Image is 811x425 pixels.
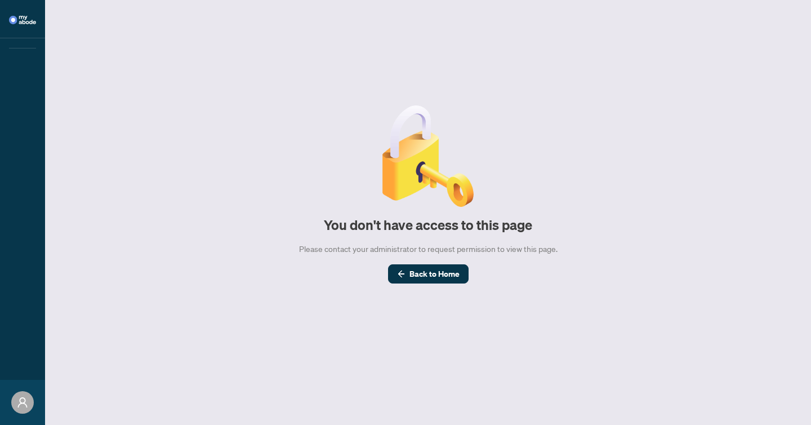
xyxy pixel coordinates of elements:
[9,16,36,24] img: logo
[388,264,469,284] button: Back to Home
[377,105,479,207] img: Null State Icon
[299,243,558,255] div: Please contact your administrator to request permission to view this page.
[17,397,28,408] span: user
[409,265,460,283] span: Back to Home
[324,216,532,234] h2: You don't have access to this page
[397,270,405,278] span: arrow-left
